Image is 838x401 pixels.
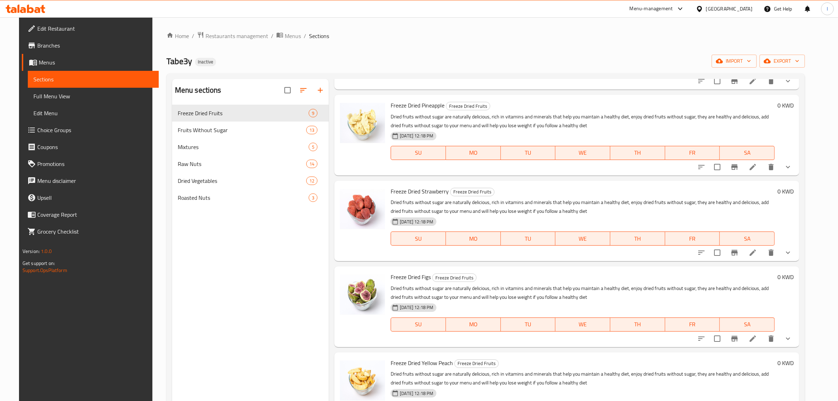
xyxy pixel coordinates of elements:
[172,122,329,138] div: Fruits Without Sugar13
[706,5,752,13] div: [GEOGRAPHIC_DATA]
[693,159,710,175] button: sort-choices
[665,146,720,160] button: FR
[446,146,501,160] button: MO
[784,77,792,85] svg: Show Choices
[37,143,153,151] span: Coupons
[397,218,436,225] span: [DATE] 12:18 PM
[206,32,268,40] span: Restaurants management
[309,193,317,202] div: items
[763,159,780,175] button: delete
[449,234,498,244] span: MO
[340,100,385,146] img: Freeze Dried Pineapple
[178,143,309,151] span: Mixtures
[710,245,725,260] span: Select to update
[309,195,317,201] span: 3
[304,32,306,40] li: /
[391,146,446,160] button: SU
[37,24,153,33] span: Edit Restaurant
[166,53,192,69] span: Tabe3y
[613,234,662,244] span: TH
[555,317,610,332] button: WE
[613,319,662,329] span: TH
[22,20,159,37] a: Edit Restaurant
[504,319,553,329] span: TU
[397,304,436,311] span: [DATE] 12:18 PM
[763,330,780,347] button: delete
[710,160,725,174] span: Select to update
[501,146,556,160] button: TU
[309,109,317,117] div: items
[726,159,743,175] button: Branch-specific-item
[33,92,153,100] span: Full Menu View
[306,126,317,134] div: items
[391,358,453,368] span: Freeze Dried Yellow Peach
[710,74,725,88] span: Select to update
[777,272,794,282] h6: 0 KWD
[391,284,775,302] p: Dried fruits without sugar are naturally delicious, rich in vitamins and minerals that help you m...
[37,210,153,219] span: Coverage Report
[784,248,792,257] svg: Show Choices
[309,110,317,117] span: 9
[720,317,775,332] button: SA
[37,193,153,202] span: Upsell
[23,247,40,256] span: Version:
[175,85,221,95] h2: Menu sections
[23,266,67,275] a: Support.OpsPlatform
[391,272,431,282] span: Freeze Dried Figs
[749,163,757,171] a: Edit menu item
[455,359,498,368] span: Freeze Dried Fruits
[723,319,772,329] span: SA
[613,148,662,158] span: TH
[726,73,743,90] button: Branch-specific-item
[37,227,153,236] span: Grocery Checklist
[309,143,317,151] div: items
[391,100,445,111] span: Freeze Dried Pineapple
[28,71,159,88] a: Sections
[665,317,720,332] button: FR
[22,172,159,189] a: Menu disclaimer
[295,82,312,99] span: Sort sections
[693,244,710,261] button: sort-choices
[178,160,306,168] span: Raw Nuts
[501,317,556,332] button: TU
[39,58,153,67] span: Menus
[784,163,792,171] svg: Show Choices
[780,330,796,347] button: show more
[195,59,216,65] span: Inactive
[668,234,717,244] span: FR
[555,146,610,160] button: WE
[340,272,385,317] img: Freeze Dried Figs
[37,126,153,134] span: Choice Groups
[394,234,443,244] span: SU
[178,126,306,134] span: Fruits Without Sugar
[723,234,772,244] span: SA
[780,73,796,90] button: show more
[446,102,490,110] span: Freeze Dried Fruits
[446,232,501,246] button: MO
[610,232,665,246] button: TH
[307,127,317,134] span: 13
[172,102,329,209] nav: Menu sections
[391,112,775,130] p: Dried fruits without sugar are naturally delicious, rich in vitamins and minerals that help you m...
[749,77,757,85] a: Edit menu item
[391,232,446,246] button: SU
[555,232,610,246] button: WE
[307,178,317,184] span: 12
[693,330,710,347] button: sort-choices
[37,160,153,168] span: Promotions
[391,317,446,332] button: SU
[777,100,794,110] h6: 0 KWD
[280,83,295,98] span: Select all sections
[394,319,443,329] span: SU
[693,73,710,90] button: sort-choices
[22,206,159,223] a: Coverage Report
[178,193,309,202] span: Roasted Nuts
[22,122,159,138] a: Choice Groups
[276,31,301,41] a: Menus
[450,188,494,196] span: Freeze Dried Fruits
[777,358,794,368] h6: 0 KWD
[558,319,607,329] span: WE
[433,274,476,282] span: Freeze Dried Fruits
[22,138,159,155] a: Coupons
